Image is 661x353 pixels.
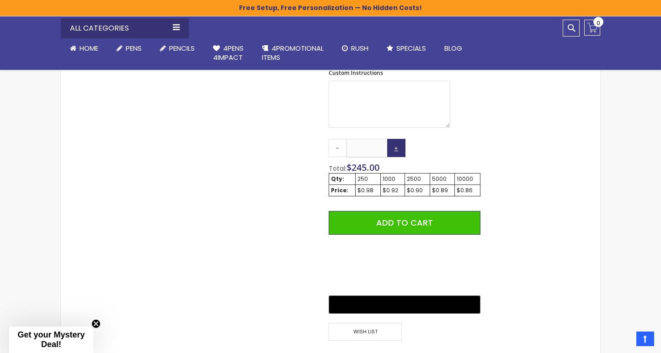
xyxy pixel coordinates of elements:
div: $0.92 [383,187,403,194]
a: Specials [378,38,435,58]
a: Blog [435,38,471,58]
span: 4Pens 4impact [213,43,244,62]
div: $0.90 [407,187,428,194]
span: 4PROMOTIONAL ITEMS [262,43,324,62]
span: 0 [597,19,600,27]
div: $0.86 [457,187,478,194]
a: Pens [107,38,151,58]
span: Get your Mystery Deal! [17,330,85,349]
button: Buy with GPay [329,295,480,314]
a: Wish List [329,323,405,341]
div: 5000 [432,175,453,183]
span: Wish List [329,323,402,341]
span: Specials [396,43,426,53]
div: $0.89 [432,187,453,194]
span: 245.00 [352,161,379,174]
div: 10000 [457,175,478,183]
span: Add to Cart [376,217,433,228]
a: 4Pens4impact [204,38,253,68]
span: Home [80,43,98,53]
div: 2500 [407,175,428,183]
button: Add to Cart [329,211,480,235]
span: Rush [351,43,368,53]
a: Pencils [151,38,204,58]
a: Home [61,38,107,58]
span: $ [346,161,379,174]
div: Get your Mystery Deal!Close teaser [9,327,93,353]
span: Pencils [169,43,195,53]
iframe: PayPal [329,242,480,289]
div: All Categories [61,18,189,38]
strong: Qty: [331,175,344,183]
a: 4PROMOTIONALITEMS [253,38,333,68]
strong: Price: [331,186,348,194]
div: 250 [357,175,378,183]
iframe: Google Customer Reviews [586,328,661,353]
div: 1000 [383,175,403,183]
div: $0.98 [357,187,378,194]
button: Close teaser [91,319,101,328]
a: + [387,139,405,157]
span: Pens [126,43,142,53]
span: Blog [444,43,462,53]
span: Custom Instructions [329,69,383,77]
span: Total: [329,164,346,173]
a: - [329,139,347,157]
a: Rush [333,38,378,58]
a: 0 [584,20,600,36]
